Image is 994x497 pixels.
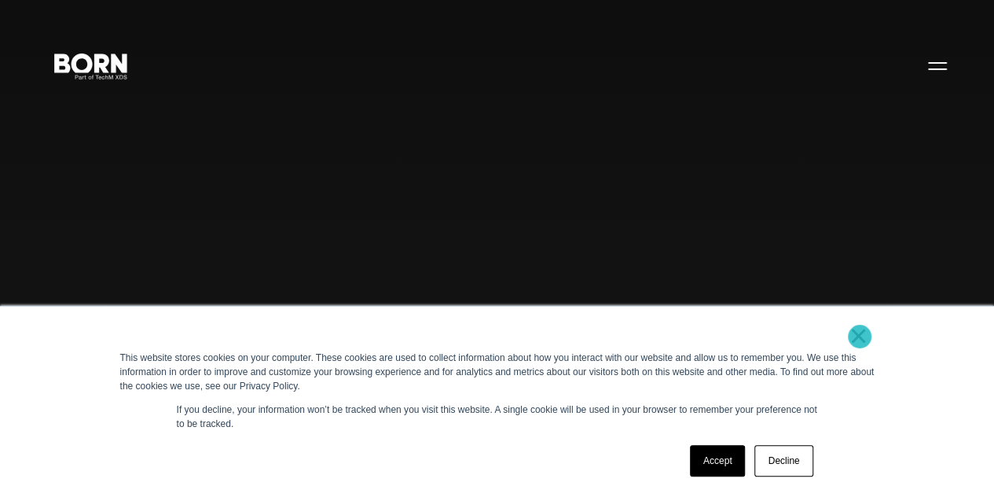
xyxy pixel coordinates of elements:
[754,445,812,477] a: Decline
[690,445,746,477] a: Accept
[120,351,875,393] div: This website stores cookies on your computer. These cookies are used to collect information about...
[177,403,818,431] p: If you decline, your information won’t be tracked when you visit this website. A single cookie wi...
[919,49,956,82] button: Open
[849,329,868,343] a: ×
